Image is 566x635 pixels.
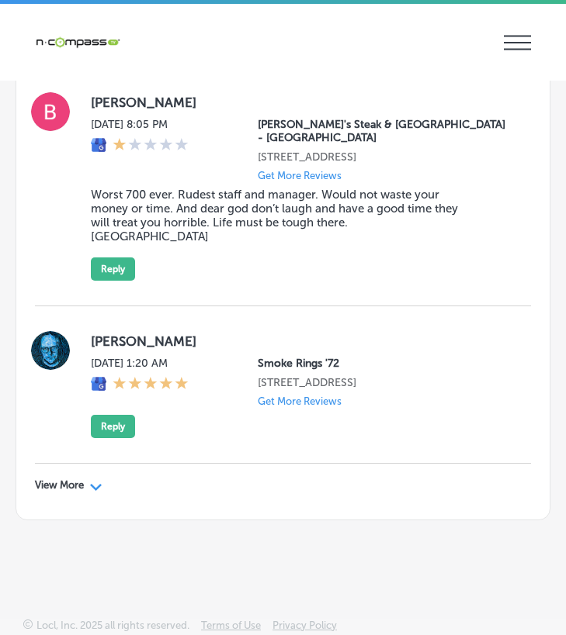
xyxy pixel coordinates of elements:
[258,150,506,164] p: 301 Lavaca St
[91,118,189,131] label: [DATE] 8:05 PM
[35,479,84,492] p: View More
[258,170,342,181] p: Get More Reviews
[91,188,459,243] blockquote: Worst 700 ever. Rudest staff and manager. Would not waste your money or time. And dear god don’t ...
[258,376,506,389] p: 925 North Courtenay Parkway
[91,415,135,438] button: Reply
[113,137,189,154] div: 1 Star
[36,619,189,631] p: Locl, Inc. 2025 all rights reserved.
[258,395,342,407] p: Get More Reviews
[258,357,506,370] p: Smoke Rings '72
[91,257,135,281] button: Reply
[35,35,120,50] img: 660ab0bf-5cc7-4cb8-ba1c-48b5ae0f18e60NCTV_CLogo_TV_Black_-500x88.png
[113,376,189,393] div: 5 Stars
[91,95,506,110] label: [PERSON_NAME]
[91,333,506,349] label: [PERSON_NAME]
[258,118,506,144] p: Bob's Steak & Chop House - Downtown Austin
[91,357,189,370] label: [DATE] 1:20 AM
